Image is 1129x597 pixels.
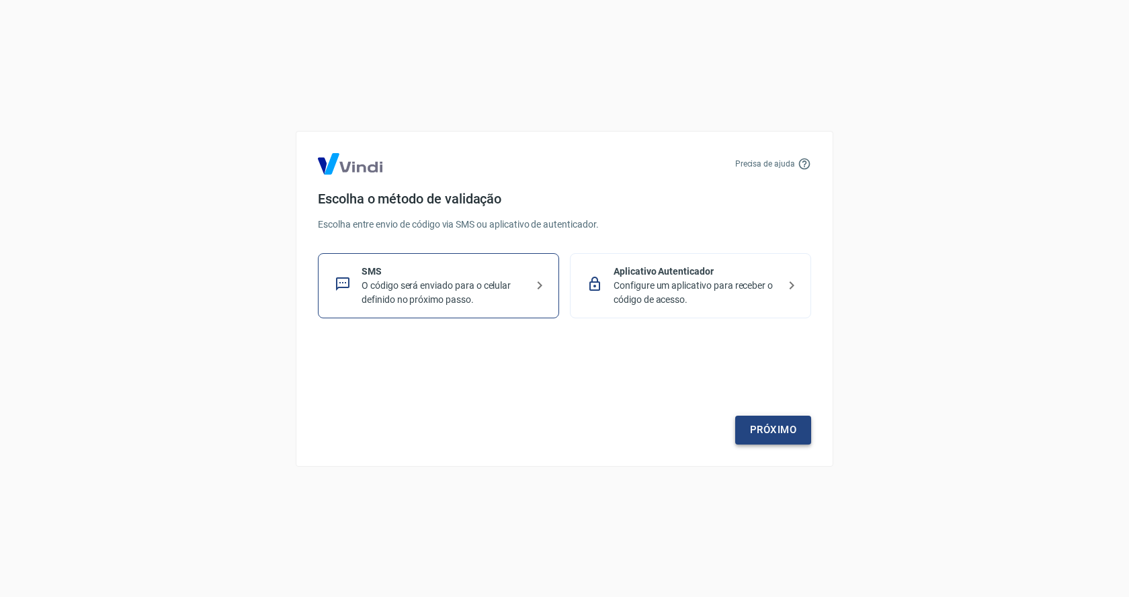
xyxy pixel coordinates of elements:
[318,253,559,318] div: SMSO código será enviado para o celular definido no próximo passo.
[362,279,526,307] p: O código será enviado para o celular definido no próximo passo.
[735,416,811,444] a: Próximo
[318,153,382,175] img: Logo Vind
[570,253,811,318] div: Aplicativo AutenticadorConfigure um aplicativo para receber o código de acesso.
[362,265,526,279] p: SMS
[318,218,811,232] p: Escolha entre envio de código via SMS ou aplicativo de autenticador.
[318,191,811,207] h4: Escolha o método de validação
[614,279,778,307] p: Configure um aplicativo para receber o código de acesso.
[735,158,795,170] p: Precisa de ajuda
[614,265,778,279] p: Aplicativo Autenticador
